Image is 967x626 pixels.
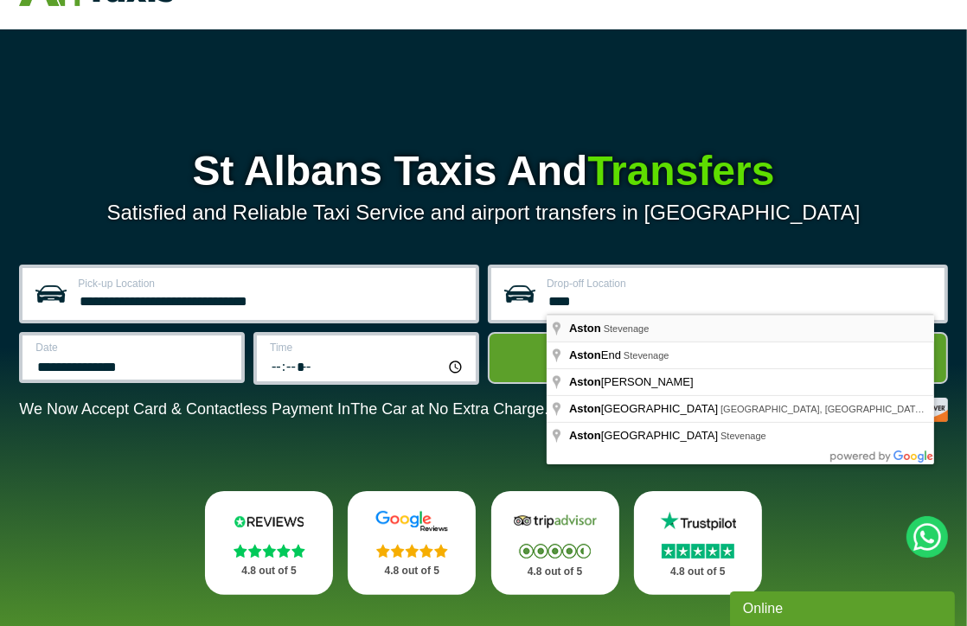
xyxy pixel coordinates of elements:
[569,429,720,442] span: [GEOGRAPHIC_DATA]
[35,342,231,353] label: Date
[569,375,696,388] span: [PERSON_NAME]
[270,342,465,353] label: Time
[78,278,465,289] label: Pick-up Location
[569,348,624,361] span: End
[730,588,958,626] iframe: chat widget
[662,544,734,559] img: Stars
[367,560,457,582] p: 4.8 out of 5
[569,348,601,361] span: Aston
[367,510,457,533] img: Google
[634,491,762,595] a: Trustpilot Stars 4.8 out of 5
[653,561,743,583] p: 4.8 out of 5
[376,544,448,558] img: Stars
[587,148,774,194] span: Transfers
[19,201,947,225] p: Satisfied and Reliable Taxi Service and airport transfers in [GEOGRAPHIC_DATA]
[569,375,601,388] span: Aston
[569,402,601,415] span: Aston
[547,278,934,289] label: Drop-off Location
[205,491,333,595] a: Reviews.io Stars 4.8 out of 5
[491,491,619,595] a: Tripadvisor Stars 4.8 out of 5
[569,429,601,442] span: Aston
[224,510,314,533] img: Reviews.io
[348,491,476,595] a: Google Stars 4.8 out of 5
[234,544,305,558] img: Stars
[510,561,600,583] p: 4.8 out of 5
[19,400,548,418] p: We Now Accept Card & Contactless Payment In
[720,431,766,441] span: Stevenage
[519,544,591,559] img: Stars
[19,150,947,192] h1: St Albans Taxis And
[604,323,650,334] span: Stevenage
[224,560,314,582] p: 4.8 out of 5
[569,322,601,335] span: Aston
[488,332,948,384] button: Get Quote
[653,510,743,533] img: Trustpilot
[624,350,669,361] span: Stevenage
[510,510,600,533] img: Tripadvisor
[350,400,548,418] span: The Car at No Extra Charge.
[569,402,720,415] span: [GEOGRAPHIC_DATA]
